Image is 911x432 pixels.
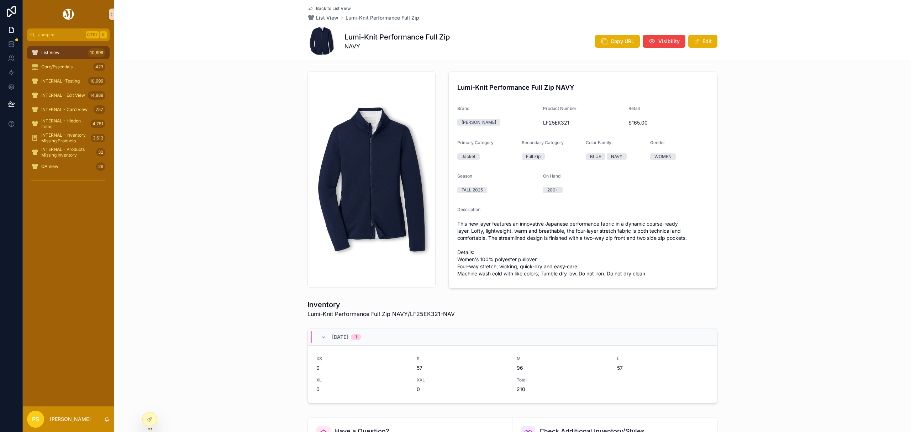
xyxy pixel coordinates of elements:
[316,14,338,21] span: List View
[417,386,509,393] span: 0
[307,300,455,310] h1: Inventory
[27,160,110,173] a: QA View26
[417,377,509,383] span: XXL
[355,334,357,340] div: 1
[517,364,609,372] span: 96
[41,147,93,158] span: INTERNAL - Products Missing Inventory
[27,75,110,88] a: INTERNAL -Testing10,999
[316,386,408,393] span: 0
[543,119,623,126] span: LF25EK321
[41,132,88,144] span: INTERNAL - Inventory Missing Products
[93,63,105,71] div: 423
[617,364,709,372] span: 57
[595,35,640,48] button: Copy URL
[27,89,110,102] a: INTERNAL - Edit View14,888
[96,148,105,157] div: 32
[628,119,709,126] span: $165.00
[654,153,672,160] div: WOMEN
[27,28,110,41] button: Jump to...CtrlK
[417,364,509,372] span: 57
[417,356,509,362] span: S
[522,140,564,145] span: Secondary Category
[50,416,91,423] p: [PERSON_NAME]
[517,386,609,393] span: 210
[457,106,469,111] span: Brand
[586,140,611,145] span: Color Family
[332,333,348,341] span: [DATE]
[650,140,665,145] span: Gender
[658,38,680,45] span: Visibility
[611,153,622,160] div: NAVY
[90,120,105,128] div: 4,751
[643,35,685,48] button: Visibility
[307,310,455,318] span: Lumi-Knit Performance Full Zip NAVY/LF25EK321-NAV
[457,140,494,145] span: Primary Category
[316,6,351,11] span: Back to List View
[32,415,39,423] span: PS
[27,60,110,73] a: Core/Essentials423
[543,173,560,179] span: On Hand
[41,78,80,84] span: INTERNAL -Testing
[91,134,105,142] div: 3,613
[316,364,408,372] span: 0
[307,6,351,11] a: Back to List View
[547,187,558,193] div: 200+
[27,46,110,59] a: List View10,999
[543,106,576,111] span: Product Number
[688,35,717,48] button: Edit
[307,14,338,21] a: List View
[100,32,106,38] span: K
[27,117,110,130] a: INTERNAL - Hidden Items4,751
[344,32,450,42] h1: Lumi-Knit Performance Full Zip
[96,162,105,171] div: 26
[38,32,83,38] span: Jump to...
[27,103,110,116] a: INTERNAL - Card View757
[308,90,435,269] img: LF25EK321-NAV.jpg
[27,146,110,159] a: INTERNAL - Products Missing Inventory32
[457,83,709,92] h4: Lumi-Knit Performance Full Zip NAVY
[517,377,609,383] span: Total
[517,356,609,362] span: M
[457,207,480,212] span: Description
[316,356,408,362] span: XS
[617,356,709,362] span: L
[27,132,110,144] a: INTERNAL - Inventory Missing Products3,613
[590,153,601,160] div: BLUE
[86,31,99,38] span: Ctrl
[41,93,85,98] span: INTERNAL - Edit View
[462,119,496,126] div: [PERSON_NAME]
[316,377,408,383] span: XL
[628,106,640,111] span: Retail
[23,41,114,195] div: scrollable content
[41,118,88,130] span: INTERNAL - Hidden Items
[41,164,58,169] span: QA View
[526,153,541,160] div: Full Zip
[457,220,709,277] span: This new layer features an innovative Japanese performance fabric in a dynamic course-ready layer...
[346,14,419,21] a: Lumi-Knit Performance Full Zip
[457,173,472,179] span: Season
[344,42,450,51] span: NAVY
[94,105,105,114] div: 757
[41,50,59,56] span: List View
[62,9,75,20] img: App logo
[88,91,105,100] div: 14,888
[41,64,73,70] span: Core/Essentials
[88,48,105,57] div: 10,999
[41,107,88,112] span: INTERNAL - Card View
[611,38,634,45] span: Copy URL
[88,77,105,85] div: 10,999
[462,153,475,160] div: Jacket
[308,346,717,403] a: XS0S57M96L57XL0XXL0Total210
[462,187,483,193] div: FALL 2025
